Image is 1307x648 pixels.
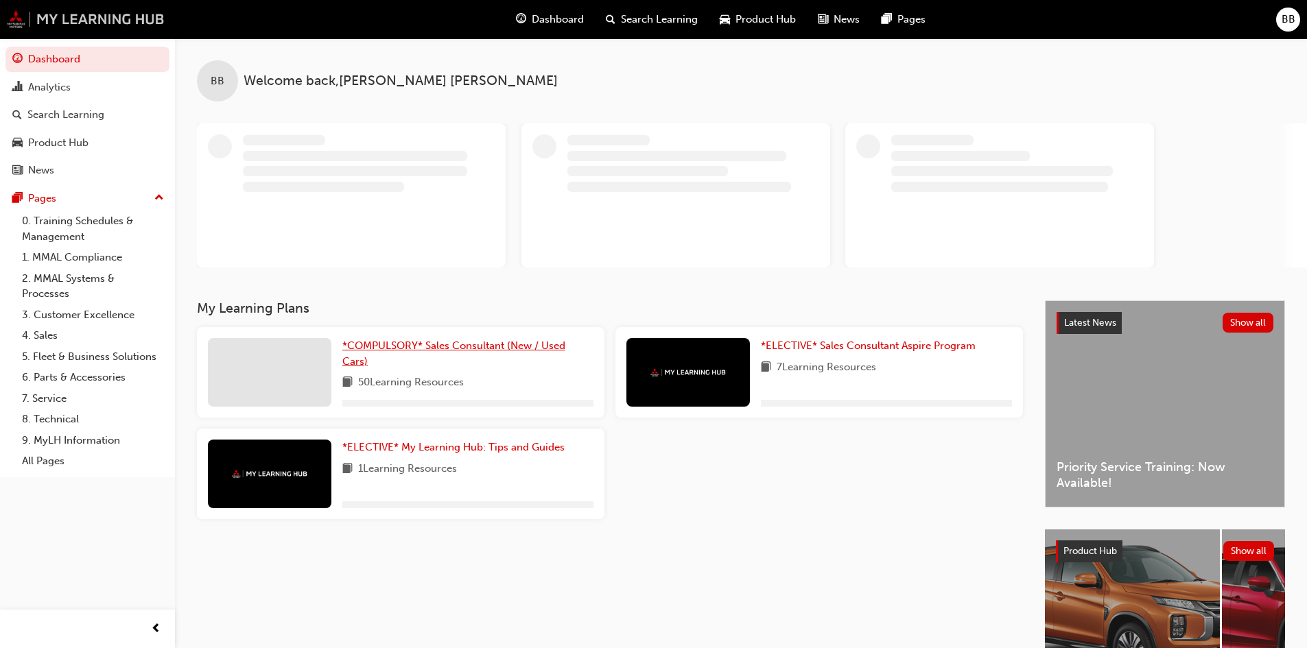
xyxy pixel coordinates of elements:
[606,11,615,28] span: search-icon
[720,11,730,28] span: car-icon
[28,135,89,151] div: Product Hub
[16,451,169,472] a: All Pages
[16,388,169,409] a: 7. Service
[1276,8,1300,32] button: BB
[1057,459,1273,490] span: Priority Service Training: Now Available!
[621,12,698,27] span: Search Learning
[5,130,169,156] a: Product Hub
[342,461,353,478] span: book-icon
[5,44,169,186] button: DashboardAnalyticsSearch LearningProduct HubNews
[16,346,169,368] a: 5. Fleet & Business Solutions
[28,191,56,206] div: Pages
[897,12,926,27] span: Pages
[709,5,807,34] a: car-iconProduct Hub
[5,186,169,211] button: Pages
[5,47,169,72] a: Dashboard
[1063,545,1117,557] span: Product Hub
[882,11,892,28] span: pages-icon
[12,109,22,121] span: search-icon
[211,73,224,89] span: BB
[5,158,169,183] a: News
[151,621,161,638] span: prev-icon
[27,107,104,123] div: Search Learning
[16,325,169,346] a: 4. Sales
[505,5,595,34] a: guage-iconDashboard
[650,368,726,377] img: mmal
[12,165,23,177] span: news-icon
[12,137,23,149] span: car-icon
[5,75,169,100] a: Analytics
[16,304,169,326] a: 3. Customer Excellence
[16,430,169,451] a: 9. MyLH Information
[12,82,23,94] span: chart-icon
[871,5,937,34] a: pages-iconPages
[197,300,1023,316] h3: My Learning Plans
[735,12,796,27] span: Product Hub
[16,409,169,430] a: 8. Technical
[1064,317,1116,328] span: Latest News
[807,5,871,34] a: news-iconNews
[761,338,981,354] a: *ELECTIVE* Sales Consultant Aspire Program
[342,441,565,453] span: *ELECTIVE* My Learning Hub: Tips and Guides
[358,374,464,392] span: 50 Learning Resources
[28,80,71,95] div: Analytics
[1282,12,1295,27] span: BB
[342,374,353,392] span: book-icon
[595,5,709,34] a: search-iconSearch Learning
[12,53,23,66] span: guage-icon
[16,211,169,247] a: 0. Training Schedules & Management
[7,10,165,28] img: mmal
[342,440,570,455] a: *ELECTIVE* My Learning Hub: Tips and Guides
[232,470,307,479] img: mmal
[1223,313,1274,333] button: Show all
[1223,541,1275,561] button: Show all
[818,11,828,28] span: news-icon
[761,359,771,376] span: book-icon
[532,12,584,27] span: Dashboard
[28,163,54,178] div: News
[5,102,169,128] a: Search Learning
[244,73,558,89] span: Welcome back , [PERSON_NAME] [PERSON_NAME]
[761,339,976,352] span: *ELECTIVE* Sales Consultant Aspire Program
[834,12,860,27] span: News
[16,367,169,388] a: 6. Parts & Accessories
[154,189,164,207] span: up-icon
[12,193,23,205] span: pages-icon
[1057,312,1273,334] a: Latest NewsShow all
[16,247,169,268] a: 1. MMAL Compliance
[358,461,457,478] span: 1 Learning Resources
[1045,300,1285,507] a: Latest NewsShow allPriority Service Training: Now Available!
[342,338,593,369] a: *COMPULSORY* Sales Consultant (New / Used Cars)
[777,359,876,376] span: 7 Learning Resources
[16,268,169,304] a: 2. MMAL Systems & Processes
[516,11,526,28] span: guage-icon
[1056,540,1274,562] a: Product HubShow all
[342,339,565,368] span: *COMPULSORY* Sales Consultant (New / Used Cars)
